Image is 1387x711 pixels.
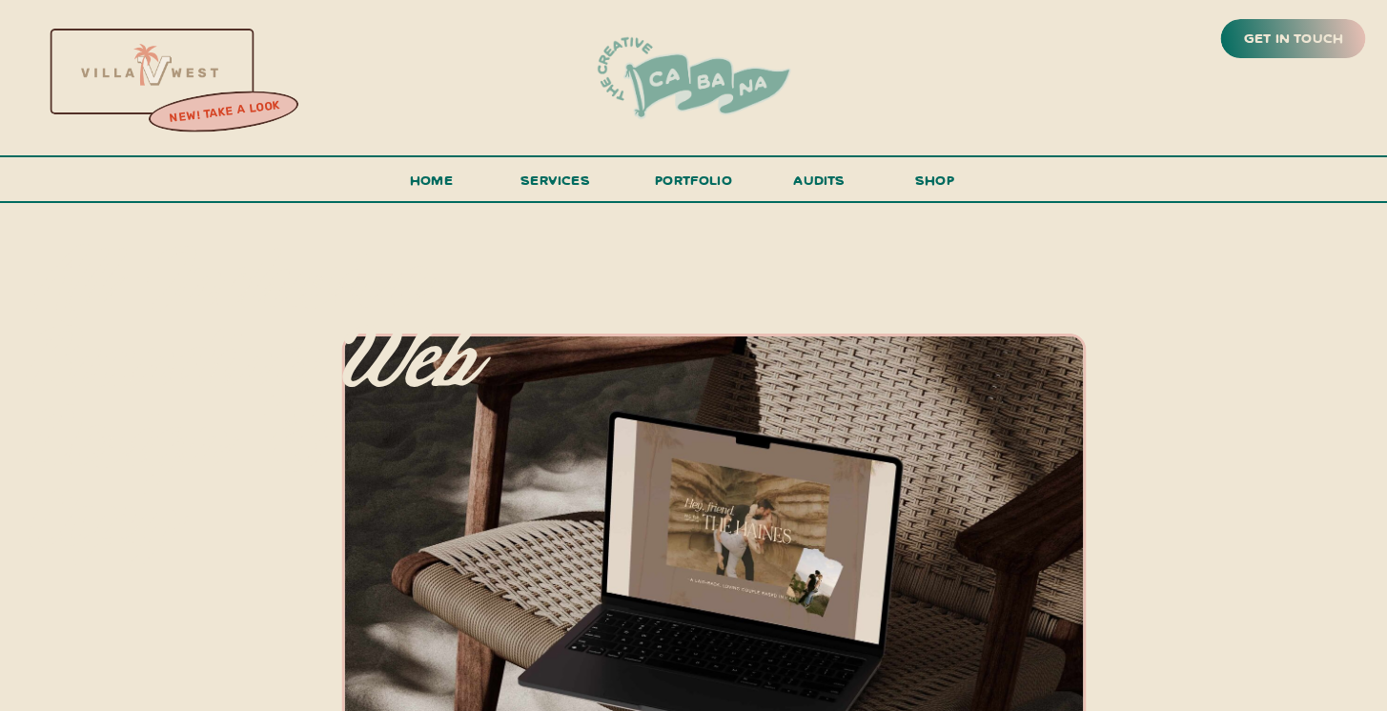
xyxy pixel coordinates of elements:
[889,168,981,201] a: shop
[402,168,461,203] a: Home
[1240,26,1347,52] a: get in touch
[649,168,739,203] a: portfolio
[791,168,848,201] a: audits
[520,171,590,189] span: services
[27,243,482,513] p: All-inclusive branding, web design & copy
[516,168,596,203] a: services
[146,93,302,132] a: new! take a look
